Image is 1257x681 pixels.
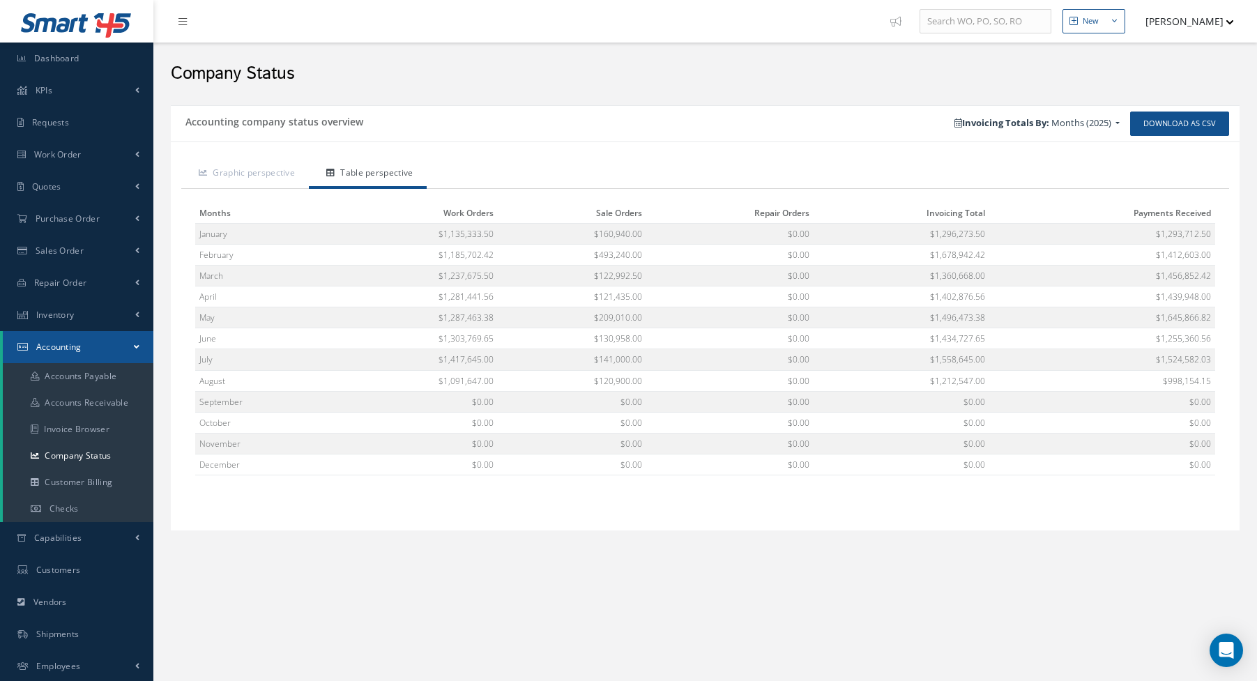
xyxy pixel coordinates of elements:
[498,203,646,224] th: Sale Orders
[646,412,813,433] td: $0.00
[36,564,81,576] span: Customers
[36,84,52,96] span: KPIs
[989,307,1215,328] td: $1,645,866.82
[989,434,1215,454] td: $0.00
[34,277,87,289] span: Repair Order
[498,244,646,265] td: $493,240.00
[989,391,1215,412] td: $0.00
[195,349,331,370] td: July
[989,370,1215,391] td: $998,154.15
[331,328,498,349] td: $1,303,769.65
[646,203,813,224] th: Repair Orders
[331,412,498,433] td: $0.00
[331,434,498,454] td: $0.00
[34,148,82,160] span: Work Order
[989,328,1215,349] td: $1,255,360.56
[646,434,813,454] td: $0.00
[814,203,990,224] th: Invoicing Total
[331,454,498,475] td: $0.00
[989,286,1215,307] td: $1,439,948.00
[195,265,331,286] td: March
[3,416,153,443] a: Invoice Browser
[646,286,813,307] td: $0.00
[498,223,646,244] td: $160,940.00
[646,307,813,328] td: $0.00
[1062,9,1125,33] button: New
[195,454,331,475] td: December
[181,112,363,128] h5: Accounting company status overview
[309,160,427,189] a: Table perspective
[498,434,646,454] td: $0.00
[989,265,1215,286] td: $1,456,852.42
[498,286,646,307] td: $121,435.00
[331,265,498,286] td: $1,237,675.50
[814,349,990,370] td: $1,558,645.00
[646,454,813,475] td: $0.00
[331,370,498,391] td: $1,091,647.00
[989,349,1215,370] td: $1,524,582.03
[195,328,331,349] td: June
[954,116,1049,129] b: Invoicing Totals By:
[646,265,813,286] td: $0.00
[195,203,331,224] th: Months
[36,309,75,321] span: Inventory
[989,203,1215,224] th: Payments Received
[814,434,990,454] td: $0.00
[34,52,79,64] span: Dashboard
[814,454,990,475] td: $0.00
[36,213,100,224] span: Purchase Order
[989,244,1215,265] td: $1,412,603.00
[331,391,498,412] td: $0.00
[814,244,990,265] td: $1,678,942.42
[34,532,82,544] span: Capabilities
[1132,8,1234,35] button: [PERSON_NAME]
[498,265,646,286] td: $122,992.50
[498,307,646,328] td: $209,010.00
[498,370,646,391] td: $120,900.00
[32,116,69,128] span: Requests
[195,434,331,454] td: November
[36,628,79,640] span: Shipments
[171,63,1240,84] h2: Company Status
[36,341,82,353] span: Accounting
[989,223,1215,244] td: $1,293,712.50
[331,307,498,328] td: $1,287,463.38
[33,596,67,608] span: Vendors
[331,349,498,370] td: $1,417,645.00
[36,245,84,257] span: Sales Order
[646,349,813,370] td: $0.00
[3,443,153,469] a: Company Status
[1051,116,1111,129] span: Months (2025)
[920,9,1051,34] input: Search WO, PO, SO, RO
[646,328,813,349] td: $0.00
[36,660,81,672] span: Employees
[498,328,646,349] td: $130,958.00
[32,181,61,192] span: Quotes
[498,349,646,370] td: $141,000.00
[814,391,990,412] td: $0.00
[814,328,990,349] td: $1,434,727.65
[195,412,331,433] td: October
[195,244,331,265] td: February
[646,223,813,244] td: $0.00
[947,113,1127,134] a: Invoicing Totals By: Months (2025)
[195,370,331,391] td: August
[498,412,646,433] td: $0.00
[3,363,153,390] a: Accounts Payable
[3,390,153,416] a: Accounts Receivable
[814,412,990,433] td: $0.00
[49,503,79,514] span: Checks
[3,496,153,522] a: Checks
[814,370,990,391] td: $1,212,547.00
[989,454,1215,475] td: $0.00
[3,469,153,496] a: Customer Billing
[195,223,331,244] td: January
[331,223,498,244] td: $1,135,333.50
[814,286,990,307] td: $1,402,876.56
[181,160,309,189] a: Graphic perspective
[331,203,498,224] th: Work Orders
[1130,112,1229,136] a: Download as CSV
[498,454,646,475] td: $0.00
[646,391,813,412] td: $0.00
[195,307,331,328] td: May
